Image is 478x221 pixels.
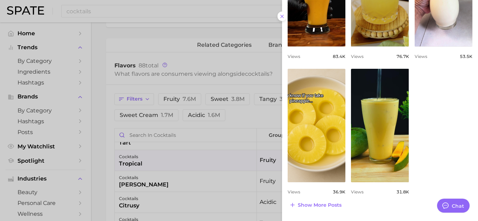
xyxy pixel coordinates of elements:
[396,54,409,59] span: 76.7k
[288,54,300,59] span: Views
[351,189,364,194] span: Views
[333,189,345,194] span: 36.9k
[396,189,409,194] span: 31.8k
[288,200,343,210] button: Show more posts
[288,189,300,194] span: Views
[298,202,342,208] span: Show more posts
[333,54,345,59] span: 83.4k
[460,54,472,59] span: 53.5k
[415,54,427,59] span: Views
[351,54,364,59] span: Views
